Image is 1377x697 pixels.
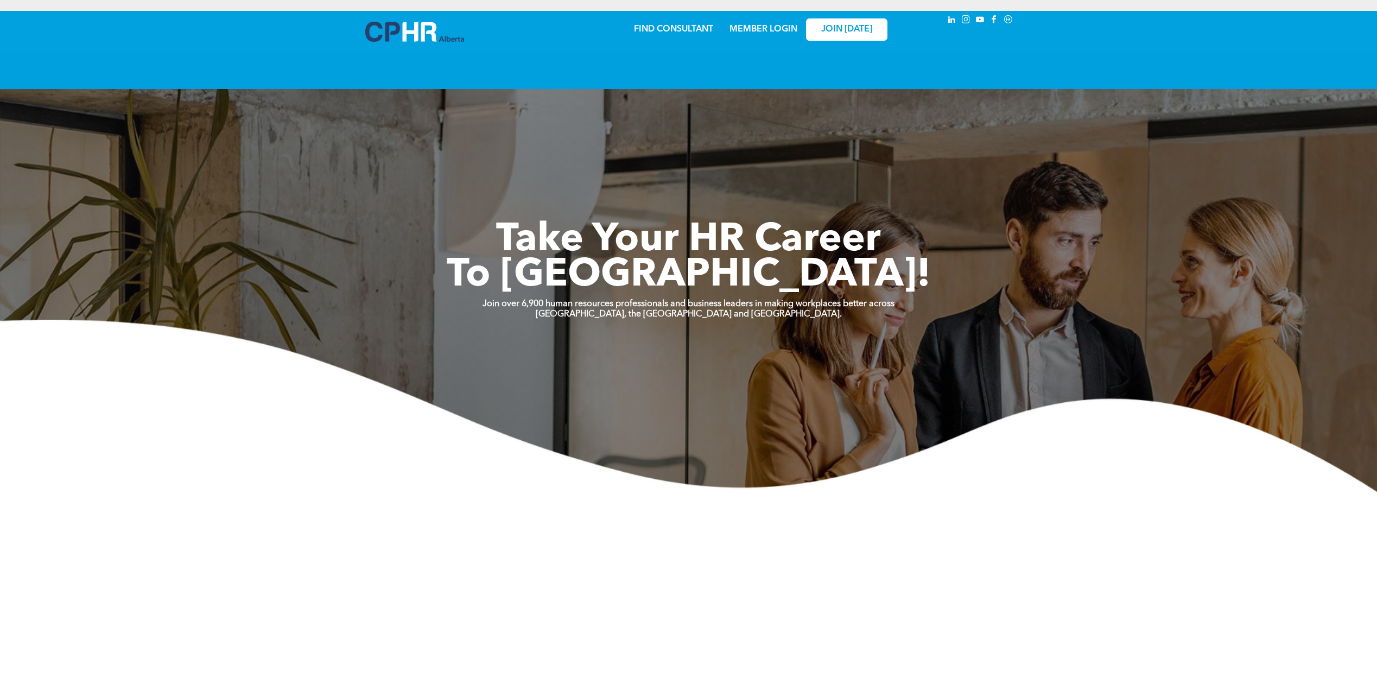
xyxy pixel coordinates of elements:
img: A blue and white logo for cp alberta [365,22,464,42]
strong: Join over 6,900 human resources professionals and business leaders in making workplaces better ac... [483,300,894,308]
a: facebook [988,14,1000,28]
strong: [GEOGRAPHIC_DATA], the [GEOGRAPHIC_DATA] and [GEOGRAPHIC_DATA]. [536,310,842,319]
a: Social network [1002,14,1014,28]
a: JOIN [DATE] [806,18,887,41]
a: FIND CONSULTANT [634,25,713,34]
a: youtube [974,14,986,28]
span: Take Your HR Career [496,221,881,260]
a: instagram [960,14,972,28]
span: JOIN [DATE] [821,24,872,35]
a: linkedin [946,14,958,28]
span: To [GEOGRAPHIC_DATA]! [447,256,931,295]
a: MEMBER LOGIN [729,25,797,34]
